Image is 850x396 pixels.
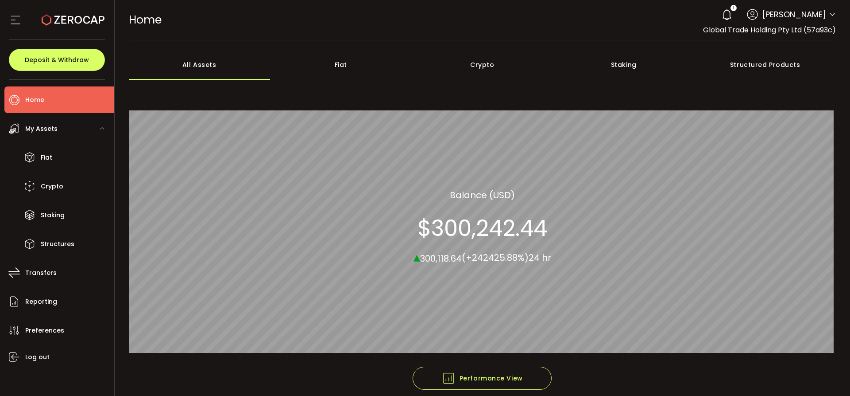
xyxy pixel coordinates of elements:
span: Staking [41,209,65,222]
section: Balance (USD) [450,188,515,201]
div: Structured Products [695,49,836,80]
span: Deposit & Withdraw [25,57,89,63]
span: Reporting [25,295,57,308]
span: Structures [41,238,74,251]
span: [PERSON_NAME] [762,8,826,20]
span: Preferences [25,324,64,337]
div: Crypto [412,49,553,80]
span: 1 [733,5,734,11]
span: Crypto [41,180,63,193]
span: Transfers [25,267,57,279]
div: Fiat [270,49,412,80]
div: All Assets [129,49,270,80]
span: (+242425.88%) [462,251,529,264]
section: $300,242.44 [417,215,547,241]
button: Performance View [413,367,552,390]
span: Log out [25,351,50,364]
span: 24 hr [529,251,551,264]
span: 300,118.64 [420,252,462,264]
iframe: Chat Widget [806,353,850,396]
span: Performance View [442,372,523,385]
div: Staking [553,49,695,80]
span: My Assets [25,122,58,135]
span: Fiat [41,151,52,164]
span: ▴ [413,247,420,266]
span: Home [25,94,44,106]
button: Deposit & Withdraw [9,49,105,71]
span: Global Trade Holding Pty Ltd (57a93c) [703,25,836,35]
span: Home [129,12,162,27]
